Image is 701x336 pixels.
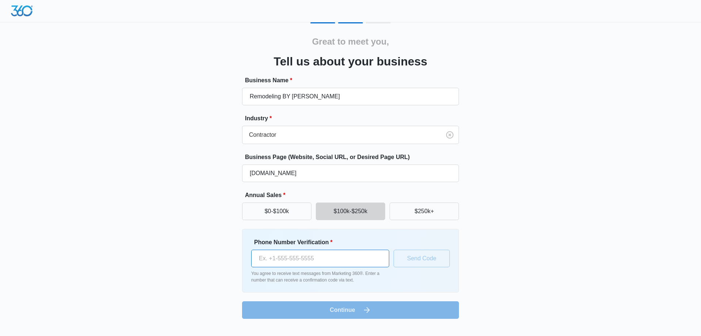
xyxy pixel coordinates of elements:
[254,238,392,247] label: Phone Number Verification
[245,76,462,85] label: Business Name
[245,191,462,200] label: Annual Sales
[312,35,389,48] h2: Great to meet you,
[242,165,459,182] input: e.g. janesplumbing.com
[242,88,459,105] input: e.g. Jane's Plumbing
[242,203,311,220] button: $0-$100k
[444,129,456,141] button: Clear
[251,250,389,267] input: Ex. +1-555-555-5555
[245,153,462,162] label: Business Page (Website, Social URL, or Desired Page URL)
[316,203,385,220] button: $100k-$250k
[245,114,462,123] label: Industry
[390,203,459,220] button: $250k+
[274,53,428,70] h3: Tell us about your business
[251,270,389,283] p: You agree to receive text messages from Marketing 360®. Enter a number that can receive a confirm...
